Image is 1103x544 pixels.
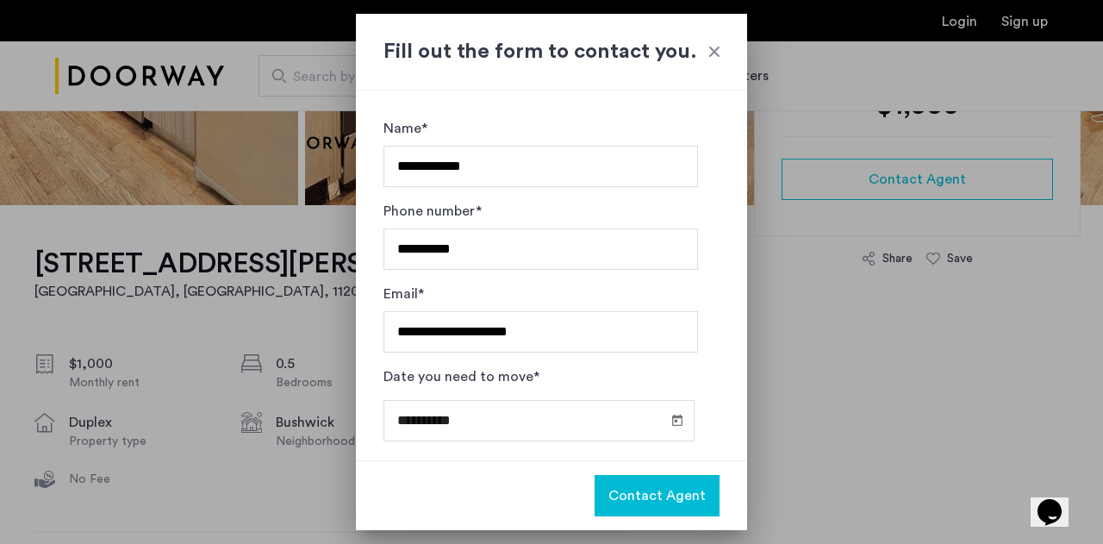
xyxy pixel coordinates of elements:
[383,201,482,222] label: Phone number*
[383,118,427,139] label: Name*
[383,36,720,67] h2: Fill out the form to contact you.
[608,485,706,506] span: Contact Agent
[383,284,424,304] label: Email*
[595,475,720,516] button: button
[383,366,539,387] label: Date you need to move*
[667,410,688,430] button: Open calendar
[1031,475,1086,527] iframe: chat widget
